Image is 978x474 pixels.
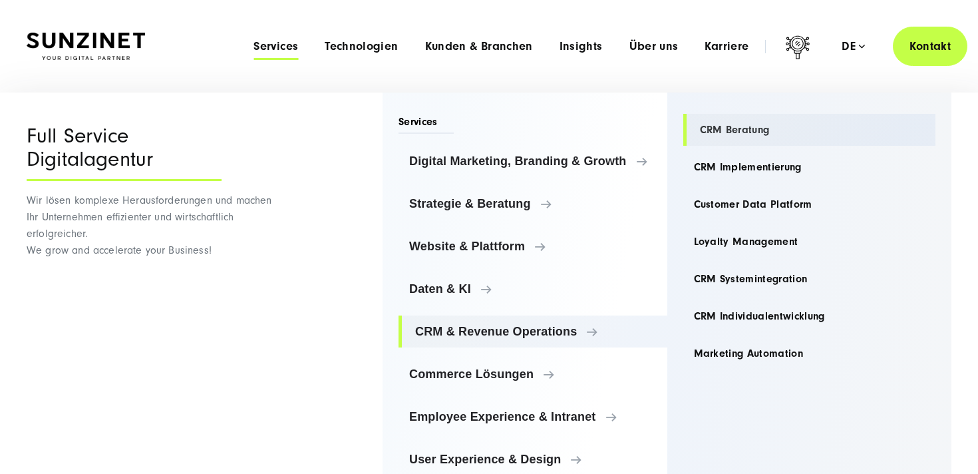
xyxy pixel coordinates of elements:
[683,151,936,183] a: CRM Implementierung
[399,188,667,220] a: Strategie & Beratung
[409,154,657,168] span: Digital Marketing, Branding & Growth
[27,33,145,61] img: SUNZINET Full Service Digital Agentur
[683,263,936,295] a: CRM Systemintegration
[842,40,865,53] div: de
[399,230,667,262] a: Website & Plattform
[683,338,936,369] a: Marketing Automation
[425,40,533,53] a: Kunden & Branchen
[399,145,667,177] a: Digital Marketing, Branding & Growth
[27,124,222,181] div: Full Service Digitalagentur
[683,114,936,146] a: CRM Beratung
[705,40,748,53] a: Karriere
[683,226,936,258] a: Loyalty Management
[399,115,454,134] span: Services
[893,27,967,66] a: Kontakt
[415,325,657,338] span: CRM & Revenue Operations
[399,401,667,433] a: Employee Experience & Intranet
[409,197,657,210] span: Strategie & Beratung
[409,367,657,381] span: Commerce Lösungen
[560,40,603,53] a: Insights
[409,453,657,466] span: User Experience & Design
[409,282,657,296] span: Daten & KI
[325,40,398,53] a: Technologien
[629,40,679,53] a: Über uns
[683,300,936,332] a: CRM Individualentwicklung
[399,273,667,305] a: Daten & KI
[683,188,936,220] a: Customer Data Platform
[399,358,667,390] a: Commerce Lösungen
[399,316,667,348] a: CRM & Revenue Operations
[27,194,272,256] span: Wir lösen komplexe Herausforderungen und machen Ihr Unternehmen effizienter und wirtschaftlich er...
[409,240,657,253] span: Website & Plattform
[409,410,657,423] span: Employee Experience & Intranet
[253,40,298,53] a: Services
